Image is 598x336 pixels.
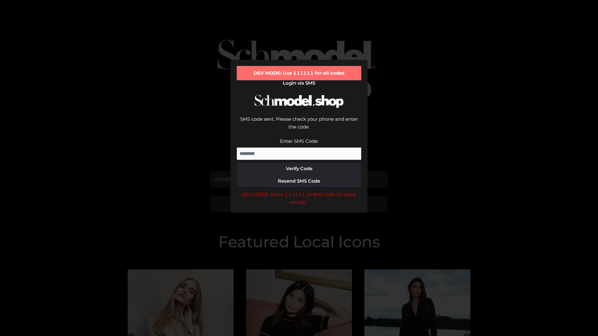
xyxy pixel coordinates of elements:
[252,89,346,114] img: Schmodel Logo
[237,175,361,187] button: Resend SMS Code
[280,138,318,144] label: Enter SMS Code:
[237,80,361,86] h2: Login via SMS
[237,162,361,175] button: Verify Code
[237,115,361,137] div: SMS code sent. Please check your phone and enter the code.
[237,66,361,80] div: DEV MODE: Use 111111 for all codes
[237,190,361,206] div: DEV MODE: Enter 111111 as SMS code (or leave empty).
